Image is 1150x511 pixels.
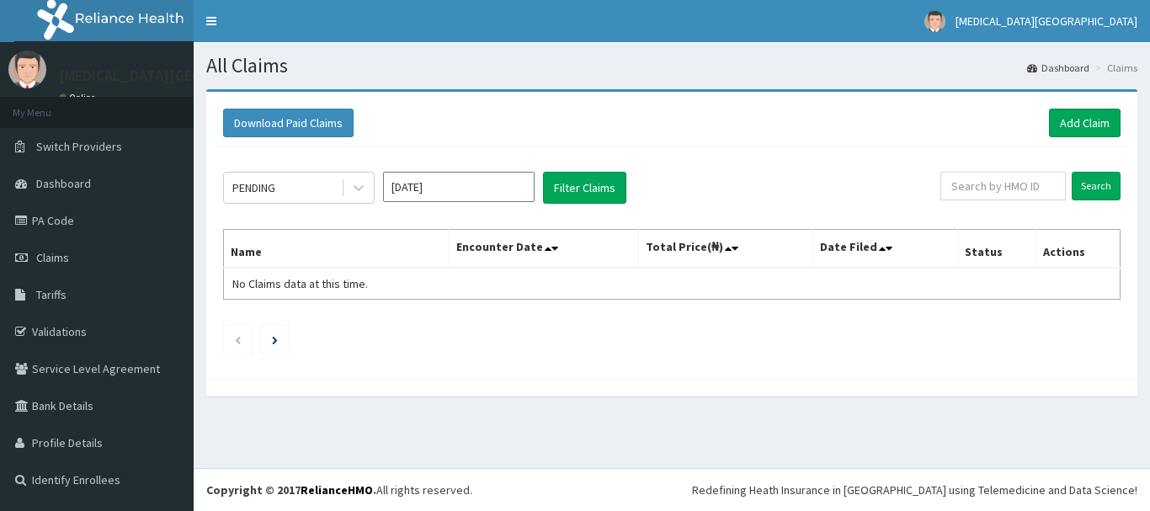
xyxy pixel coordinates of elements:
[940,172,1066,200] input: Search by HMO ID
[692,482,1137,498] div: Redefining Heath Insurance in [GEOGRAPHIC_DATA] using Telemedicine and Data Science!
[232,179,275,196] div: PENDING
[301,482,373,498] a: RelianceHMO
[956,13,1137,29] span: [MEDICAL_DATA][GEOGRAPHIC_DATA]
[59,92,99,104] a: Online
[206,55,1137,77] h1: All Claims
[272,332,278,347] a: Next page
[36,250,69,265] span: Claims
[958,230,1036,269] th: Status
[543,172,626,204] button: Filter Claims
[59,68,308,83] p: [MEDICAL_DATA][GEOGRAPHIC_DATA]
[206,482,376,498] strong: Copyright © 2017 .
[234,332,242,347] a: Previous page
[1049,109,1121,137] a: Add Claim
[1027,61,1089,75] a: Dashboard
[1091,61,1137,75] li: Claims
[8,51,46,88] img: User Image
[383,172,535,202] input: Select Month and Year
[36,176,91,191] span: Dashboard
[224,230,450,269] th: Name
[194,468,1150,511] footer: All rights reserved.
[638,230,813,269] th: Total Price(₦)
[223,109,354,137] button: Download Paid Claims
[1036,230,1120,269] th: Actions
[36,139,122,154] span: Switch Providers
[36,287,67,302] span: Tariffs
[450,230,638,269] th: Encounter Date
[232,276,368,291] span: No Claims data at this time.
[813,230,958,269] th: Date Filed
[924,11,945,32] img: User Image
[1072,172,1121,200] input: Search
